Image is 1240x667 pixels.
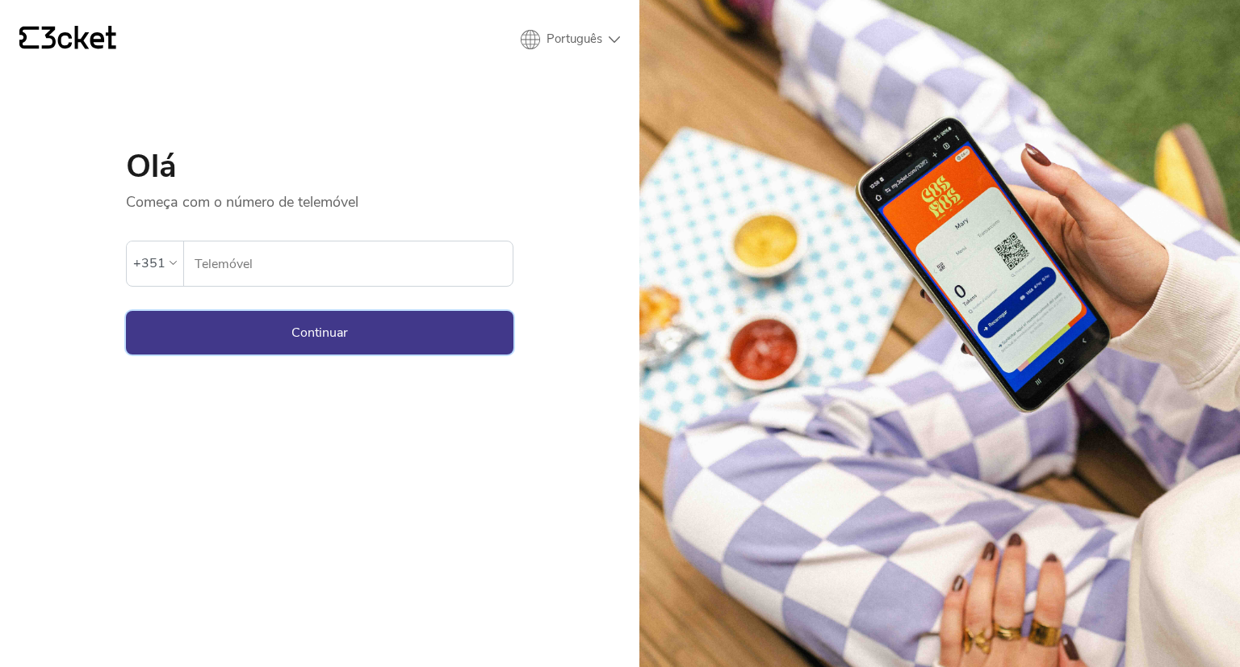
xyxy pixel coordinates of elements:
g: {' '} [19,27,39,49]
div: +351 [133,251,165,275]
button: Continuar [126,311,513,354]
a: {' '} [19,26,116,53]
p: Começa com o número de telemóvel [126,182,513,212]
h1: Olá [126,150,513,182]
label: Telemóvel [184,241,513,287]
input: Telemóvel [194,241,513,286]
